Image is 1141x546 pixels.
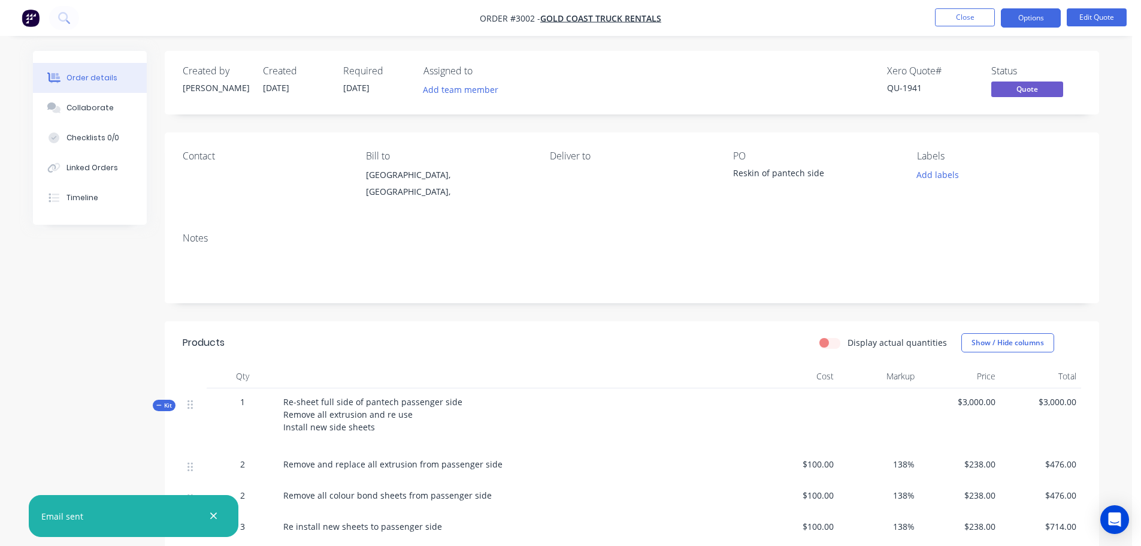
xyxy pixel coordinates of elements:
span: 138% [843,520,915,533]
button: Timeline [33,183,147,213]
span: $100.00 [762,520,834,533]
span: 2 [240,458,245,470]
div: Timeline [66,192,98,203]
div: Labels [917,150,1081,162]
div: [GEOGRAPHIC_DATA], [GEOGRAPHIC_DATA], [366,167,530,200]
span: $238.00 [924,458,995,470]
button: Show / Hide columns [961,333,1054,352]
div: [PERSON_NAME] [183,82,249,94]
span: 2 [240,489,245,502]
button: Checklists 0/0 [33,123,147,153]
div: Email sent [41,510,83,523]
span: 1 [240,396,245,408]
div: Xero Quote # [887,65,977,77]
div: Bill to [366,150,530,162]
div: Contact [183,150,347,162]
div: Products [183,336,225,350]
div: Deliver to [550,150,714,162]
span: $238.00 [924,489,995,502]
span: $3,000.00 [924,396,995,408]
div: Total [1000,364,1081,388]
label: Display actual quantities [848,336,947,349]
span: Order #3002 - [480,13,540,24]
div: Linked Orders [66,162,118,173]
div: [GEOGRAPHIC_DATA], [GEOGRAPHIC_DATA], [366,167,530,205]
span: $100.00 [762,489,834,502]
button: Add team member [417,82,505,98]
span: $476.00 [1005,458,1076,470]
span: [DATE] [343,82,370,93]
button: Close [935,8,995,26]
button: Linked Orders [33,153,147,183]
div: Open Intercom Messenger [1100,505,1129,534]
div: PO [733,150,897,162]
span: 3 [240,520,245,533]
span: $476.00 [1005,489,1076,502]
div: Kit [153,400,175,411]
div: Qty [207,364,279,388]
div: Checklists 0/0 [66,132,119,143]
span: Remove all colour bond sheets from passenger side [283,490,492,501]
div: Assigned to [423,65,543,77]
span: $238.00 [924,520,995,533]
button: Add labels [910,167,965,183]
div: Cost [758,364,839,388]
img: Factory [22,9,40,27]
span: 138% [843,489,915,502]
button: Collaborate [33,93,147,123]
div: QU-1941 [887,82,977,94]
div: Price [919,364,1000,388]
div: Collaborate [66,102,114,113]
span: Remove and replace all extrusion from passenger side [283,458,503,470]
span: [DATE] [263,82,289,93]
div: Required [343,65,409,77]
div: Created by [183,65,249,77]
div: Markup [839,364,919,388]
div: Created [263,65,329,77]
div: Notes [183,233,1081,244]
span: $100.00 [762,458,834,470]
span: 138% [843,458,915,470]
div: Order details [66,73,117,83]
span: Quote [991,82,1063,96]
div: Status [991,65,1081,77]
button: Order details [33,63,147,93]
button: Options [1001,8,1061,28]
div: Reskin of pantech side [733,167,883,183]
span: $3,000.00 [1005,396,1076,408]
span: Kit [156,401,172,410]
button: Edit Quote [1067,8,1127,26]
span: Re-sheet full side of pantech passenger side Remove all extrusion and re use Install new side sheets [283,396,462,433]
a: Gold Coast Truck Rentals [540,13,661,24]
span: Re install new sheets to passenger side [283,521,442,532]
button: Add team member [423,82,505,98]
span: $714.00 [1005,520,1076,533]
